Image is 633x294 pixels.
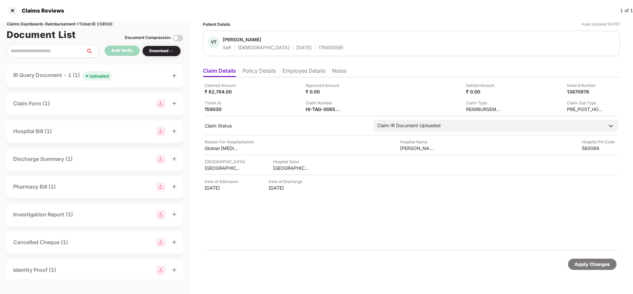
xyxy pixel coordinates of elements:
[296,44,312,51] div: [DATE]
[173,33,183,43] img: svg+xml;base64,PHN2ZyBpZD0iVG9nZ2xlLTMyeDMyIiB4bWxucz0iaHR0cDovL3d3dy53My5vcmcvMjAwMC9zdmciIHdpZH...
[581,21,620,27] div: *Last Updated [DATE]
[205,123,367,129] div: Claim Status
[7,21,183,27] div: Claims Dashboard > Reimbursement > Ticket ID 159030
[205,100,241,106] div: Ticket Id
[85,49,99,54] span: search
[567,100,603,106] div: Claim Sub Type
[205,165,241,171] div: [GEOGRAPHIC_DATA]
[156,238,165,247] img: svg+xml;base64,PHN2ZyBpZD0iR3JvdXBfMjg4MTMiIGRhdGEtbmFtZT0iR3JvdXAgMjg4MTMiIHhtbG5zPSJodHRwOi8vd3...
[13,266,56,274] div: Identity Proof (1)
[13,183,56,191] div: Pharmacy Bill (1)
[13,210,73,219] div: Investigation Report (1)
[377,122,441,129] div: Claim IR Document Uploaded
[156,182,165,192] img: svg+xml;base64,PHN2ZyBpZD0iR3JvdXBfMjg4MTMiIGRhdGEtbmFtZT0iR3JvdXAgMjg4MTMiIHhtbG5zPSJodHRwOi8vd3...
[400,139,436,145] div: Hospital Name
[205,178,241,185] div: Date of Admission
[223,44,231,51] div: Self
[172,240,177,244] span: plus
[223,36,261,43] div: [PERSON_NAME]
[205,159,245,165] div: [GEOGRAPHIC_DATA]
[172,268,177,272] span: plus
[13,155,73,163] div: Discharge Summary (1)
[205,89,241,95] div: ₹ 62,764.00
[156,127,165,136] img: svg+xml;base64,PHN2ZyBpZD0iR3JvdXBfMjg4MTMiIGRhdGEtbmFtZT0iR3JvdXAgMjg4MTMiIHhtbG5zPSJodHRwOi8vd3...
[283,67,325,77] li: Employee Details
[7,27,76,42] h1: Document List
[156,99,165,108] img: svg+xml;base64,PHN2ZyBpZD0iR3JvdXBfMjg4MTMiIGRhdGEtbmFtZT0iR3JvdXAgMjg4MTMiIHhtbG5zPSJodHRwOi8vd3...
[306,100,342,106] div: Claim Number
[169,49,174,54] img: svg+xml;base64,PHN2ZyBpZD0iRHJvcGRvd24tMzJ4MzIiIHhtbG5zPSJodHRwOi8vd3d3LnczLm9yZy8yMDAwL3N2ZyIgd2...
[306,106,342,112] div: HI-TAG-006508191(0)
[205,82,241,89] div: Claimed Amount
[205,185,241,191] div: [DATE]
[575,261,610,268] div: Apply Changes
[13,99,50,108] div: Claim Form (1)
[332,67,347,77] li: Notes
[567,89,603,95] div: 13870976
[269,178,305,185] div: Date of Discharge
[318,44,343,51] div: 17640059E
[156,155,165,164] img: svg+xml;base64,PHN2ZyBpZD0iR3JvdXBfMjg4MTMiIGRhdGEtbmFtZT0iR3JvdXAgMjg4MTMiIHhtbG5zPSJodHRwOi8vd3...
[172,184,177,189] span: plus
[269,185,305,191] div: [DATE]
[172,212,177,217] span: plus
[149,48,174,54] div: Download
[205,145,241,151] div: Gluteal [MEDICAL_DATA]
[620,7,633,14] div: 1 of 1
[156,266,165,275] img: svg+xml;base64,PHN2ZyBpZD0iR3JvdXBfMjg4MTMiIGRhdGEtbmFtZT0iR3JvdXAgMjg4MTMiIHhtbG5zPSJodHRwOi8vd3...
[89,73,109,79] div: Uploaded
[567,106,603,112] div: PRE_POST_HOSPITALIZATION_REIMBURSEMENT
[273,159,309,165] div: Hospital State
[238,44,289,51] div: [DEMOGRAPHIC_DATA]
[400,145,436,151] div: [PERSON_NAME] HOSPITAL
[208,36,219,48] div: VT
[203,67,236,77] li: Claim Details
[306,82,342,89] div: Approved Amount
[18,7,64,14] div: Claims Reviews
[172,73,177,78] span: plus
[466,89,502,95] div: ₹ 0.00
[172,129,177,133] span: plus
[13,238,68,246] div: Cancelled Cheque (1)
[172,101,177,106] span: plus
[306,89,342,95] div: ₹ 0.00
[466,82,502,89] div: Settled Amount
[582,145,618,151] div: 560068
[567,82,603,89] div: Inward Number
[125,35,171,41] div: Document Compression
[13,71,112,81] div: IR Query Document - 1 (1)
[156,210,165,219] img: svg+xml;base64,PHN2ZyBpZD0iR3JvdXBfMjg4MTMiIGRhdGEtbmFtZT0iR3JvdXAgMjg4MTMiIHhtbG5zPSJodHRwOi8vd3...
[608,123,614,129] img: downArrowIcon
[205,139,254,145] div: Reason For Hospitalisation
[172,157,177,161] span: plus
[203,21,230,27] div: Patient Details
[243,67,276,77] li: Policy Details
[112,48,133,54] div: Bulk Verify
[582,139,618,145] div: Hospital Pin Code
[205,106,241,112] div: 159030
[273,165,309,171] div: [GEOGRAPHIC_DATA]
[466,100,502,106] div: Claim Type
[85,45,99,58] button: search
[13,127,52,135] div: Hospital Bill (1)
[466,106,502,112] div: REIMBURSEMENT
